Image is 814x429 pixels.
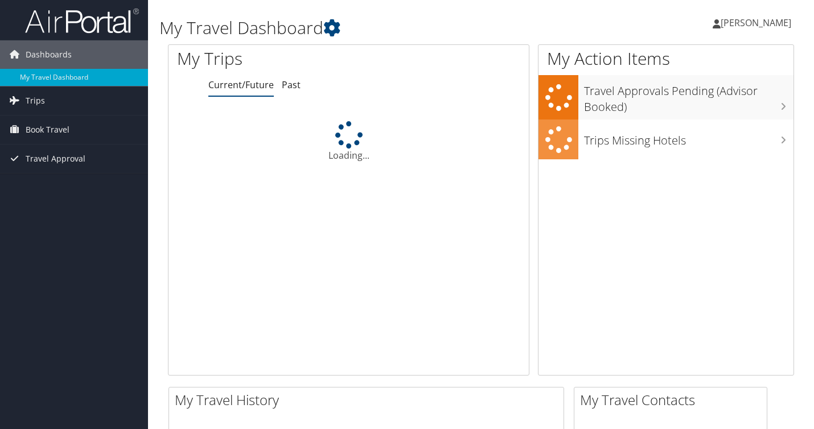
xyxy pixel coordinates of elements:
a: Trips Missing Hotels [538,119,794,160]
span: Dashboards [26,40,72,69]
span: Trips [26,86,45,115]
a: Past [282,79,301,91]
span: [PERSON_NAME] [721,16,791,29]
h1: My Trips [177,47,370,71]
h2: My Travel Contacts [580,390,767,410]
span: Travel Approval [26,145,85,173]
a: [PERSON_NAME] [713,6,803,40]
img: airportal-logo.png [25,7,139,34]
h1: My Travel Dashboard [159,16,588,40]
h3: Travel Approvals Pending (Advisor Booked) [584,77,794,115]
h3: Trips Missing Hotels [584,127,794,148]
a: Current/Future [208,79,274,91]
a: Travel Approvals Pending (Advisor Booked) [538,75,794,119]
h1: My Action Items [538,47,794,71]
span: Book Travel [26,115,69,144]
div: Loading... [168,121,529,162]
h2: My Travel History [175,390,564,410]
